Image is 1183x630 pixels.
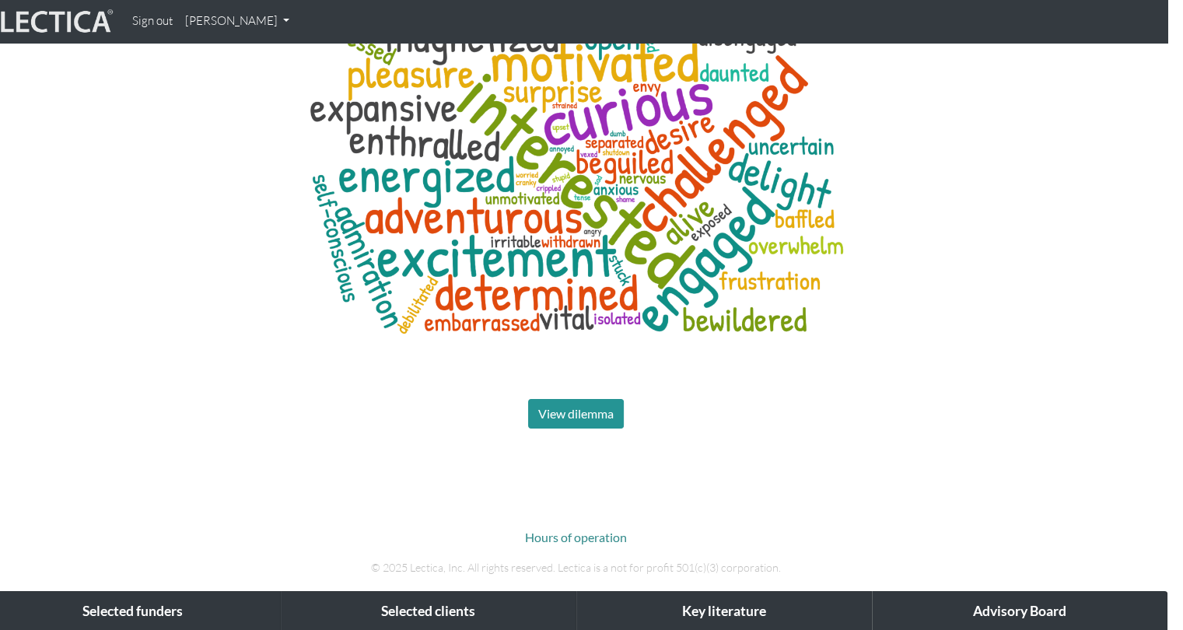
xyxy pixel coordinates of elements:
button: View dilemma [528,399,624,429]
img: words associated with not understanding for learnaholics [292,5,860,349]
span: View dilemma [538,406,614,421]
a: Hours of operation [525,530,627,544]
a: Sign out [126,6,179,37]
p: © 2025 Lectica, Inc. All rights reserved. Lectica is a not for profit 501(c)(3) corporation. [145,559,1008,576]
a: [PERSON_NAME] [179,6,296,37]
